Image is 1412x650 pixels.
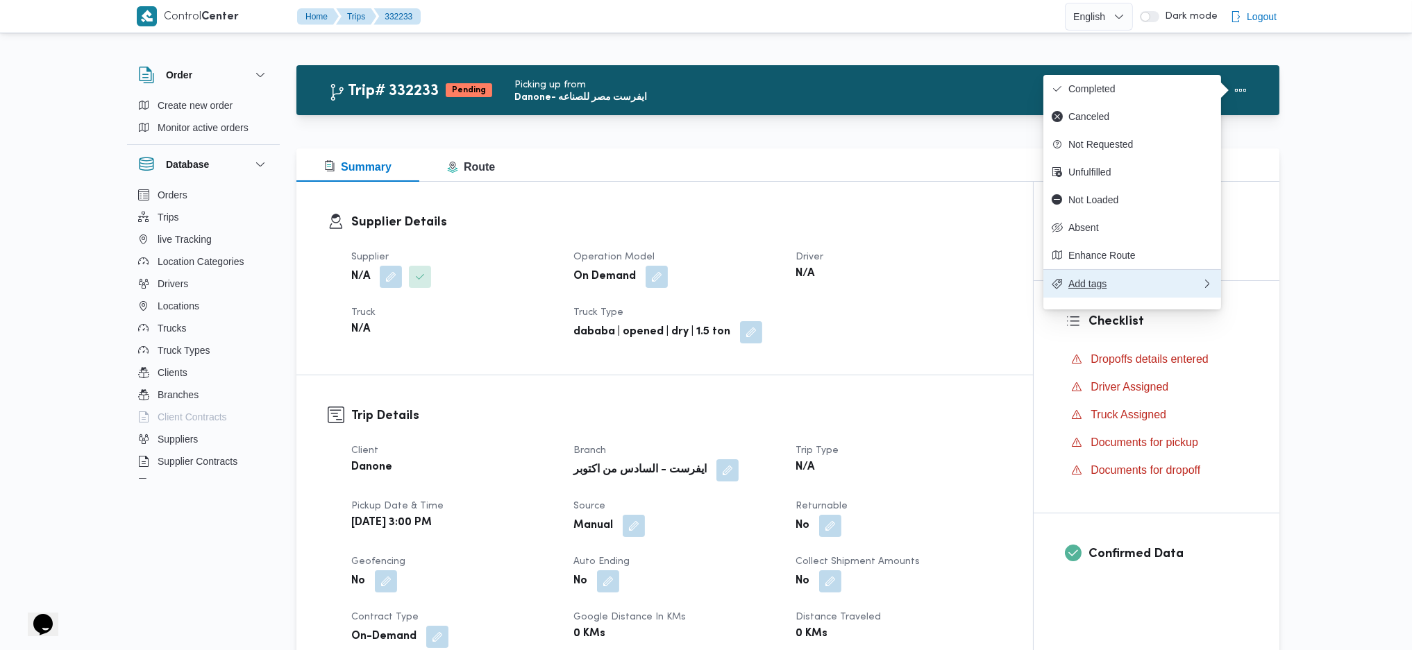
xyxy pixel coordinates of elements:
[1091,381,1168,393] span: Driver Assigned
[573,613,686,622] span: Google distance in KMs
[1091,464,1200,476] span: Documents for dropoff
[133,406,274,428] button: Client Contracts
[1043,241,1221,269] button: Enhance Route
[1043,103,1221,130] button: Canceled
[133,117,274,139] button: Monitor active orders
[351,213,1002,232] h3: Supplier Details
[133,317,274,339] button: Trucks
[573,462,707,479] b: ايفرست - السادس من اكتوبر
[324,161,392,173] span: Summary
[1068,222,1213,233] span: Absent
[573,253,655,262] span: Operation Model
[133,339,274,361] button: Truck Types
[573,446,606,455] span: Branch
[1066,376,1248,398] button: Driver Assigned
[447,161,495,173] span: Route
[1091,436,1198,448] span: Documents for pickup
[1068,250,1213,261] span: Enhance Route
[133,273,274,295] button: Drivers
[573,324,730,341] b: dababa | opened | dry | 1.5 ton
[158,475,192,492] span: Devices
[1225,3,1282,31] button: Logout
[573,518,613,534] b: Manual
[158,97,233,114] span: Create new order
[351,321,370,338] b: N/A
[14,595,58,636] iframe: chat widget
[158,320,186,336] span: Trucks
[158,275,188,292] span: Drivers
[1066,404,1248,426] button: Truck Assigned
[1043,75,1221,103] button: Completed
[1159,11,1218,22] span: Dark mode
[1043,158,1221,186] button: Unfulfilled
[452,86,486,94] b: Pending
[351,308,376,317] span: Truck
[138,67,269,83] button: Order
[133,384,274,406] button: Branches
[1091,407,1166,423] span: Truck Assigned
[796,502,848,511] span: Returnable
[351,628,417,645] b: On-Demand
[573,502,605,511] span: Source
[127,94,280,144] div: Order
[796,459,814,476] b: N/A
[573,626,605,642] b: 0 KMs
[1068,166,1213,178] span: Unfulfilled
[158,253,244,270] span: Location Categories
[1091,409,1166,420] span: Truck Assigned
[158,231,212,248] span: live Tracking
[1227,76,1254,104] button: Actions
[1091,434,1198,451] span: Documents for pickup
[573,557,630,566] span: Auto Ending
[351,502,444,511] span: Pickup date & time
[1066,459,1248,481] button: Documents for dropoff
[1068,278,1202,289] span: Add tags
[351,459,392,476] b: Danone
[351,407,1002,425] h3: Trip Details
[351,253,389,262] span: Supplier
[336,8,376,25] button: Trips
[1091,462,1200,479] span: Documents for dropoff
[1043,214,1221,241] button: Absent
[127,184,280,484] div: Database
[1068,111,1213,122] span: Canceled
[351,613,419,622] span: Contract Type
[573,573,587,590] b: No
[796,518,809,534] b: No
[1068,194,1213,205] span: Not Loaded
[351,446,378,455] span: Client
[1091,353,1209,365] span: Dropoffs details entered
[1089,312,1248,331] h3: Checklist
[1043,130,1221,158] button: Not Requested
[328,83,439,101] h2: Trip# 332233
[133,94,274,117] button: Create new order
[1043,186,1221,214] button: Not Loaded
[133,228,274,250] button: live Tracking
[158,187,187,203] span: Orders
[158,364,187,381] span: Clients
[796,446,839,455] span: Trip Type
[351,268,370,285] b: N/A
[137,6,157,26] img: X8yXhbKr1z7QwAAAABJRU5ErkJggg==
[1066,431,1248,454] button: Documents for pickup
[133,184,274,206] button: Orders
[133,361,274,384] button: Clients
[1043,269,1221,298] button: Add tags
[446,83,492,97] span: Pending
[351,573,365,590] b: No
[133,450,274,472] button: Supplier Contracts
[133,250,274,273] button: Location Categories
[573,308,623,317] span: Truck Type
[158,342,210,359] span: Truck Types
[158,431,198,447] span: Suppliers
[1068,139,1213,150] span: Not Requested
[158,386,199,403] span: Branches
[796,253,823,262] span: Driver
[1089,545,1248,563] h3: Confirmed Data
[1247,8,1277,25] span: Logout
[133,472,274,495] button: Devices
[1091,351,1209,368] span: Dropoffs details entered
[297,8,339,25] button: Home
[166,156,209,173] h3: Database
